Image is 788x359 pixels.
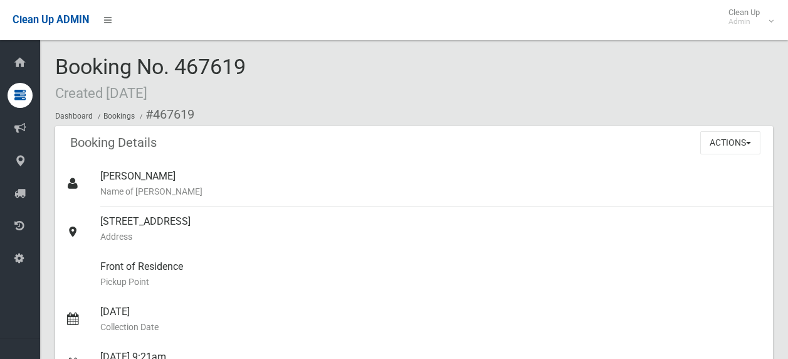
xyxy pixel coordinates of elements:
[103,112,135,121] a: Bookings
[55,112,93,121] a: Dashboard
[100,274,763,289] small: Pickup Point
[100,206,763,252] div: [STREET_ADDRESS]
[700,131,760,154] button: Actions
[100,252,763,297] div: Front of Residence
[55,85,147,101] small: Created [DATE]
[100,297,763,342] div: [DATE]
[100,161,763,206] div: [PERSON_NAME]
[100,184,763,199] small: Name of [PERSON_NAME]
[137,103,194,126] li: #467619
[13,14,89,26] span: Clean Up ADMIN
[728,17,760,26] small: Admin
[100,319,763,335] small: Collection Date
[722,8,772,26] span: Clean Up
[55,54,246,103] span: Booking No. 467619
[55,131,172,155] header: Booking Details
[100,229,763,244] small: Address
